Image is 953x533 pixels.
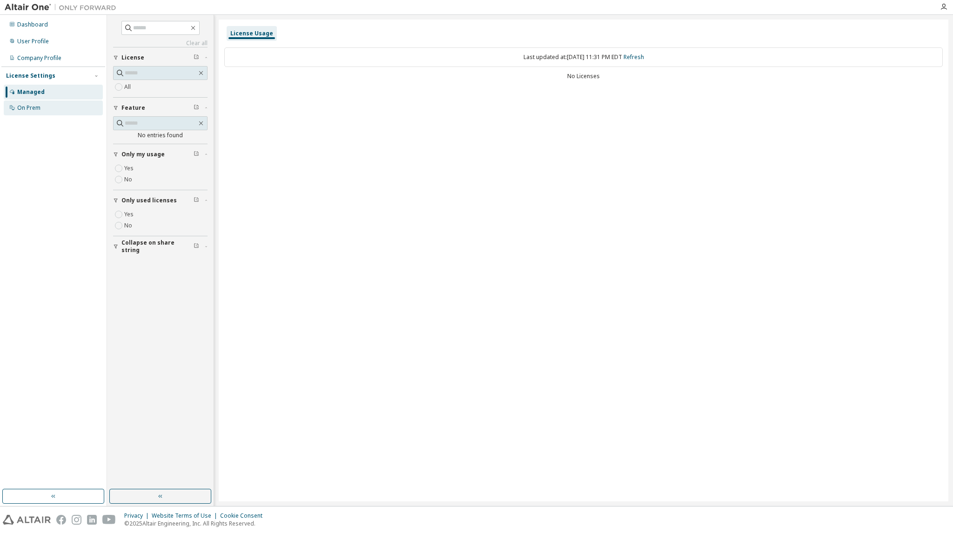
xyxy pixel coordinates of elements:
[3,515,51,525] img: altair_logo.svg
[124,163,135,174] label: Yes
[194,243,199,250] span: Clear filter
[113,190,208,211] button: Only used licenses
[113,132,208,139] div: No entries found
[124,512,152,520] div: Privacy
[102,515,116,525] img: youtube.svg
[17,38,49,45] div: User Profile
[124,174,134,185] label: No
[113,98,208,118] button: Feature
[17,104,40,112] div: On Prem
[17,54,61,62] div: Company Profile
[194,197,199,204] span: Clear filter
[124,220,134,231] label: No
[124,209,135,220] label: Yes
[152,512,220,520] div: Website Terms of Use
[113,236,208,257] button: Collapse on share string
[121,239,194,254] span: Collapse on share string
[224,47,943,67] div: Last updated at: [DATE] 11:31 PM EDT
[124,520,268,527] p: © 2025 Altair Engineering, Inc. All Rights Reserved.
[6,72,55,80] div: License Settings
[224,73,943,80] div: No Licenses
[121,104,145,112] span: Feature
[121,54,144,61] span: License
[194,54,199,61] span: Clear filter
[113,40,208,47] a: Clear all
[17,21,48,28] div: Dashboard
[87,515,97,525] img: linkedin.svg
[113,47,208,68] button: License
[113,144,208,165] button: Only my usage
[624,53,644,61] a: Refresh
[124,81,133,93] label: All
[72,515,81,525] img: instagram.svg
[56,515,66,525] img: facebook.svg
[230,30,273,37] div: License Usage
[5,3,121,12] img: Altair One
[220,512,268,520] div: Cookie Consent
[194,151,199,158] span: Clear filter
[194,104,199,112] span: Clear filter
[121,197,177,204] span: Only used licenses
[121,151,165,158] span: Only my usage
[17,88,45,96] div: Managed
